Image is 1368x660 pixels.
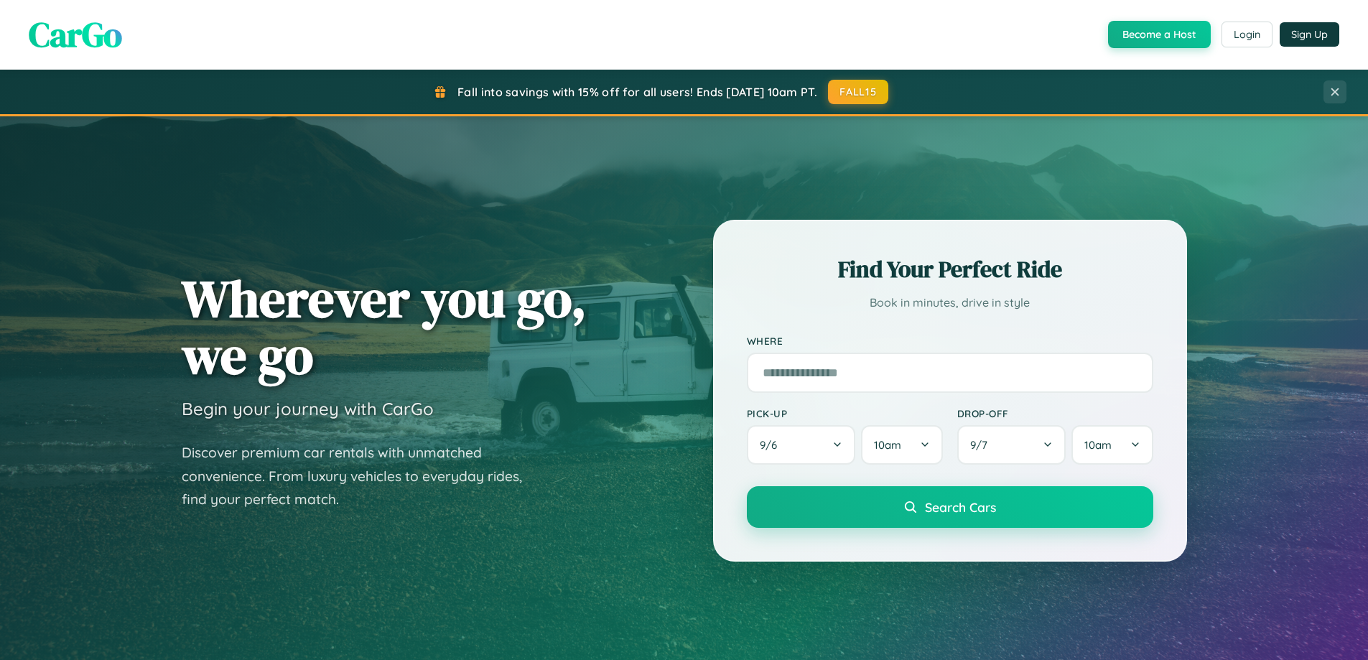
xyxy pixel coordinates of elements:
[861,425,942,465] button: 10am
[1084,438,1112,452] span: 10am
[874,438,901,452] span: 10am
[29,11,122,58] span: CarGo
[970,438,995,452] span: 9 / 7
[747,335,1153,347] label: Where
[457,85,817,99] span: Fall into savings with 15% off for all users! Ends [DATE] 10am PT.
[747,486,1153,528] button: Search Cars
[828,80,888,104] button: FALL15
[760,438,784,452] span: 9 / 6
[1108,21,1211,48] button: Become a Host
[747,407,943,419] label: Pick-up
[957,425,1066,465] button: 9/7
[747,254,1153,285] h2: Find Your Perfect Ride
[747,292,1153,313] p: Book in minutes, drive in style
[1222,22,1272,47] button: Login
[925,499,996,515] span: Search Cars
[1280,22,1339,47] button: Sign Up
[1071,425,1153,465] button: 10am
[182,270,587,384] h1: Wherever you go, we go
[747,425,856,465] button: 9/6
[182,441,541,511] p: Discover premium car rentals with unmatched convenience. From luxury vehicles to everyday rides, ...
[957,407,1153,419] label: Drop-off
[182,398,434,419] h3: Begin your journey with CarGo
